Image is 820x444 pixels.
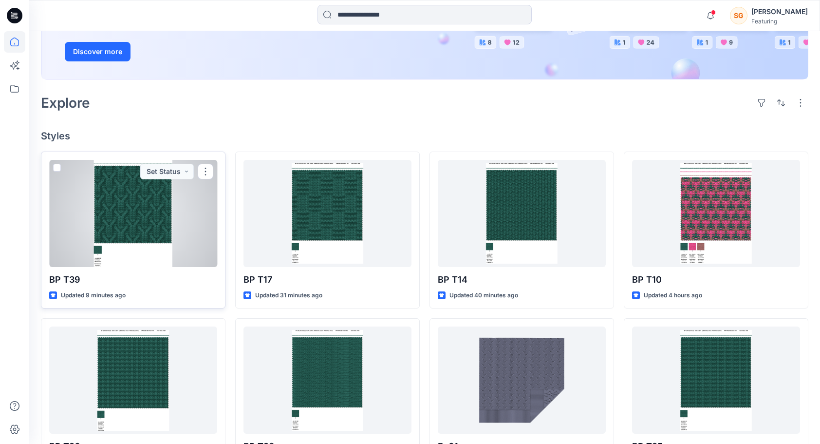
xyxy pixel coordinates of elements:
a: BP T17 [243,160,411,267]
a: BP T10 [632,160,800,267]
a: BP T39 [49,160,217,267]
a: Ba01 [438,327,606,434]
button: Discover more [65,42,130,61]
p: Updated 40 minutes ago [449,290,518,301]
p: BP T17 [243,273,411,287]
div: SG [730,7,747,24]
p: Updated 9 minutes ago [61,290,126,301]
p: BP T14 [438,273,606,287]
p: Updated 31 minutes ago [255,290,322,301]
p: BP T39 [49,273,217,287]
h4: Styles [41,130,808,142]
div: [PERSON_NAME] [751,6,808,18]
h2: Explore [41,95,90,111]
a: BP T25 [632,327,800,434]
a: BP T14 [438,160,606,267]
a: Discover more [65,42,284,61]
a: BP T23 [243,327,411,434]
p: BP T10 [632,273,800,287]
a: BP T26 [49,327,217,434]
p: Updated 4 hours ago [644,290,702,301]
div: Featuring [751,18,808,25]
